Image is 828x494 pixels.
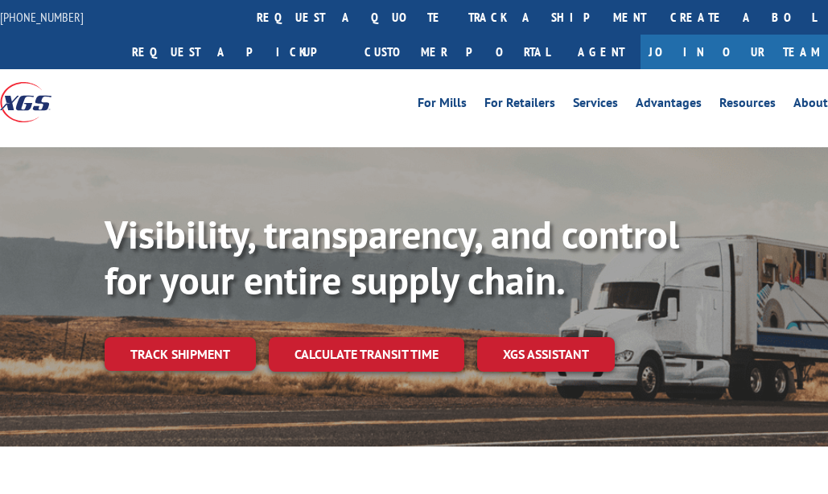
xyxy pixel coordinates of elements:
a: About [793,97,828,114]
a: Join Our Team [641,35,828,69]
a: Request a pickup [120,35,352,69]
a: Track shipment [105,337,256,371]
a: Agent [562,35,641,69]
a: XGS ASSISTANT [477,337,615,372]
a: Services [573,97,618,114]
b: Visibility, transparency, and control for your entire supply chain. [105,209,679,306]
a: For Retailers [484,97,555,114]
a: Customer Portal [352,35,562,69]
a: Calculate transit time [269,337,464,372]
a: Advantages [636,97,702,114]
a: For Mills [418,97,467,114]
a: Resources [719,97,776,114]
